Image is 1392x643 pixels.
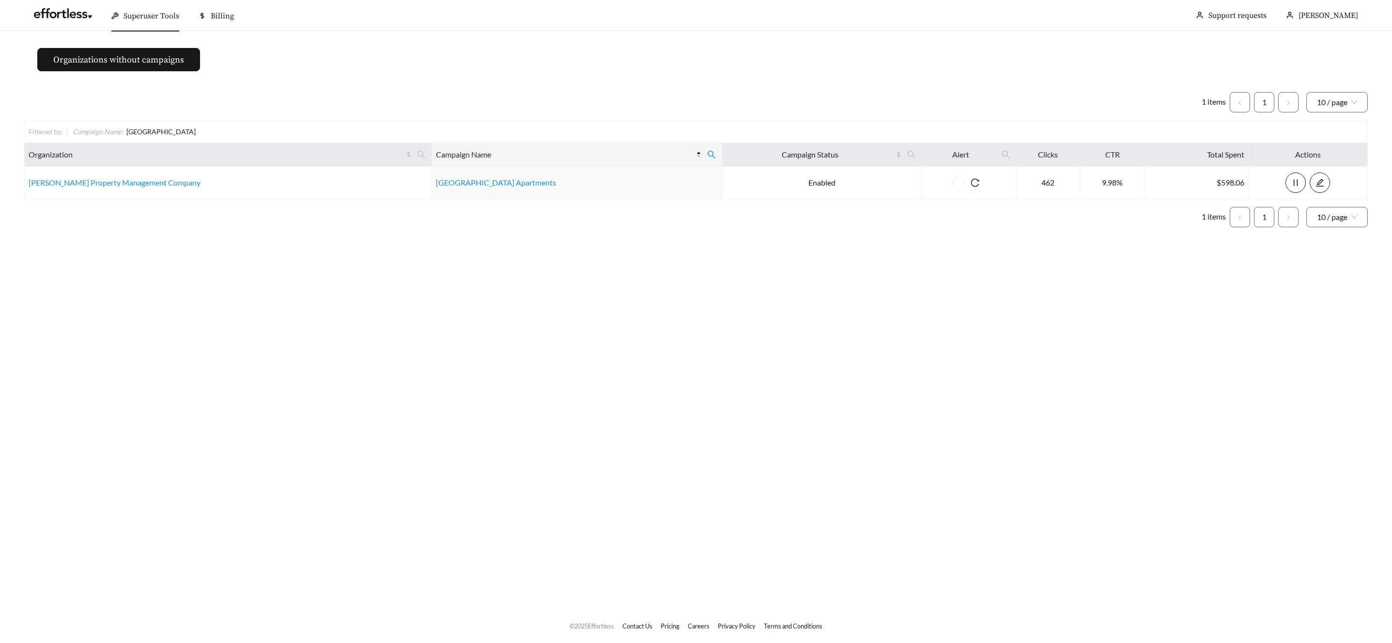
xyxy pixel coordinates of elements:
li: 1 [1254,92,1274,112]
th: Actions [1249,143,1368,167]
td: 9.98% [1080,167,1146,199]
span: 10 / page [1317,93,1357,112]
span: Alert [926,149,995,160]
a: [GEOGRAPHIC_DATA] Apartments [436,178,556,187]
span: [PERSON_NAME] [1299,11,1358,20]
a: Pricing [661,622,680,630]
span: left [1237,100,1243,106]
button: left [1230,207,1250,227]
th: Total Spent [1145,143,1248,167]
span: right [1285,100,1291,106]
button: edit [1310,173,1330,193]
span: left [1237,215,1243,220]
span: search [707,150,716,159]
span: search [703,147,720,162]
a: Privacy Policy [718,622,756,630]
span: Organization [29,149,404,160]
li: Previous Page [1230,92,1250,112]
span: search [413,147,430,162]
a: Careers [688,622,710,630]
span: search [417,150,426,159]
div: Page Size [1306,92,1368,112]
span: Campaign Name [436,149,694,160]
span: [GEOGRAPHIC_DATA] [126,127,196,136]
a: Support requests [1208,11,1267,20]
a: Contact Us [622,622,652,630]
span: Campaign Status [726,149,895,160]
span: search [998,147,1014,162]
button: right [1278,207,1299,227]
span: reload [965,178,985,187]
th: Clicks [1017,143,1080,167]
li: Previous Page [1230,207,1250,227]
th: CTR [1080,143,1146,167]
span: search [1002,150,1010,159]
button: reload [965,173,985,193]
td: $598.06 [1145,167,1248,199]
li: 1 [1254,207,1274,227]
a: [PERSON_NAME] Property Management Company [29,178,201,187]
span: 10 / page [1317,207,1357,227]
span: Superuser Tools [124,11,179,21]
span: search [903,147,920,162]
a: edit [1310,178,1330,187]
li: Next Page [1278,92,1299,112]
li: 1 items [1202,207,1226,227]
button: left [1230,92,1250,112]
a: 1 [1254,93,1274,112]
a: 1 [1254,207,1274,227]
li: Next Page [1278,207,1299,227]
span: Campaign Name : [73,127,124,136]
button: right [1278,92,1299,112]
div: Filtered by: [29,126,67,137]
span: search [907,150,916,159]
button: Organizations without campaigns [37,48,200,71]
span: pause [1286,178,1305,187]
span: Organizations without campaigns [53,53,184,66]
a: Terms and Conditions [764,622,822,630]
span: Billing [211,11,234,21]
button: pause [1285,173,1306,193]
li: 1 items [1202,92,1226,112]
td: 462 [1017,167,1080,199]
span: © 2025 Effortless [570,622,614,630]
td: Enabled [722,167,923,199]
div: Page Size [1306,207,1368,227]
span: right [1285,215,1291,220]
